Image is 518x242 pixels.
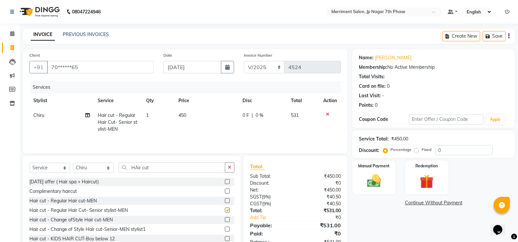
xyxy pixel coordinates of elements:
[486,115,505,124] button: Apply
[263,201,270,206] span: 9%
[491,216,511,235] iframe: chat widget
[245,207,295,214] div: Total:
[47,61,154,73] input: Search by Name/Mobile/Email/Code
[119,162,225,173] input: Search or Scan
[358,163,390,169] label: Manual Payment
[483,31,506,41] button: Save
[387,83,390,90] div: 0
[391,147,411,153] label: Percentage
[29,188,77,195] div: Complimentary haircut
[319,93,341,108] th: Action
[175,93,239,108] th: Price
[295,230,346,237] div: ₹0
[375,54,411,61] a: [PERSON_NAME]
[98,112,137,132] span: Hair cut - Regular Hair Cut- Senior stylist-MEN
[94,93,142,108] th: Service
[359,54,374,61] div: Name:
[146,112,149,118] span: 1
[250,163,265,170] span: Total
[295,173,346,180] div: ₹450.00
[409,114,483,124] input: Enter Offer / Coupon Code
[263,194,269,199] span: 9%
[72,3,101,21] b: 08047224946
[287,93,319,108] th: Total
[29,93,94,108] th: Stylist
[29,52,40,58] label: Client
[375,102,377,109] div: 0
[391,136,408,142] div: ₹450.00
[17,3,61,21] img: logo
[33,112,44,118] span: Chiru
[163,52,172,58] label: Date
[295,180,346,187] div: ₹0
[245,180,295,187] div: Discount:
[415,163,438,169] label: Redemption
[245,194,295,200] div: ( )
[359,136,389,142] div: Service Total:
[295,221,346,229] div: ₹531.00
[245,214,304,221] a: Add Tip
[30,81,346,93] div: Services
[363,173,385,189] img: _cash.svg
[250,201,262,207] span: CGST
[242,112,249,119] span: 0 F
[245,173,295,180] div: Sub Total:
[239,93,287,108] th: Disc
[250,194,262,200] span: SGST
[295,187,346,194] div: ₹450.00
[443,31,480,41] button: Create New
[245,200,295,207] div: ( )
[245,187,295,194] div: Net:
[256,112,263,119] span: 0 %
[29,197,97,204] div: Hair cut - Regular Hair cut-MEN
[359,116,409,123] div: Coupon Code
[245,230,295,237] div: Paid:
[415,173,438,190] img: _gift.svg
[295,207,346,214] div: ₹531.00
[29,178,99,185] div: [DATE] offer ( Hair spa + Haircut)
[359,102,374,109] div: Points:
[354,199,513,206] a: Continue Without Payment
[295,194,346,200] div: ₹40.50
[291,112,299,118] span: 531
[29,61,48,73] button: +91
[304,214,346,221] div: ₹0
[382,92,384,99] div: -
[359,73,385,80] div: Total Visits:
[29,216,113,223] div: Hair cut - Change ofStyle Hair cut-MEN
[359,64,508,71] div: No Active Membership
[142,93,175,108] th: Qty
[178,112,186,118] span: 450
[359,64,387,71] div: Membership:
[359,147,379,154] div: Discount:
[359,83,386,90] div: Card on file:
[252,112,253,119] span: |
[295,200,346,207] div: ₹40.50
[422,147,431,153] label: Fixed
[245,221,295,229] div: Payable:
[63,31,109,37] a: PREVIOUS INVOICES
[359,92,381,99] div: Last Visit:
[31,29,55,41] a: INVOICE
[244,52,272,58] label: Invoice Number
[29,207,128,214] div: Hair cut - Regular Hair Cut- Senior stylist-MEN
[29,226,145,233] div: Hair cut - Change of Style Hair cut-Senior-MEN stylist1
